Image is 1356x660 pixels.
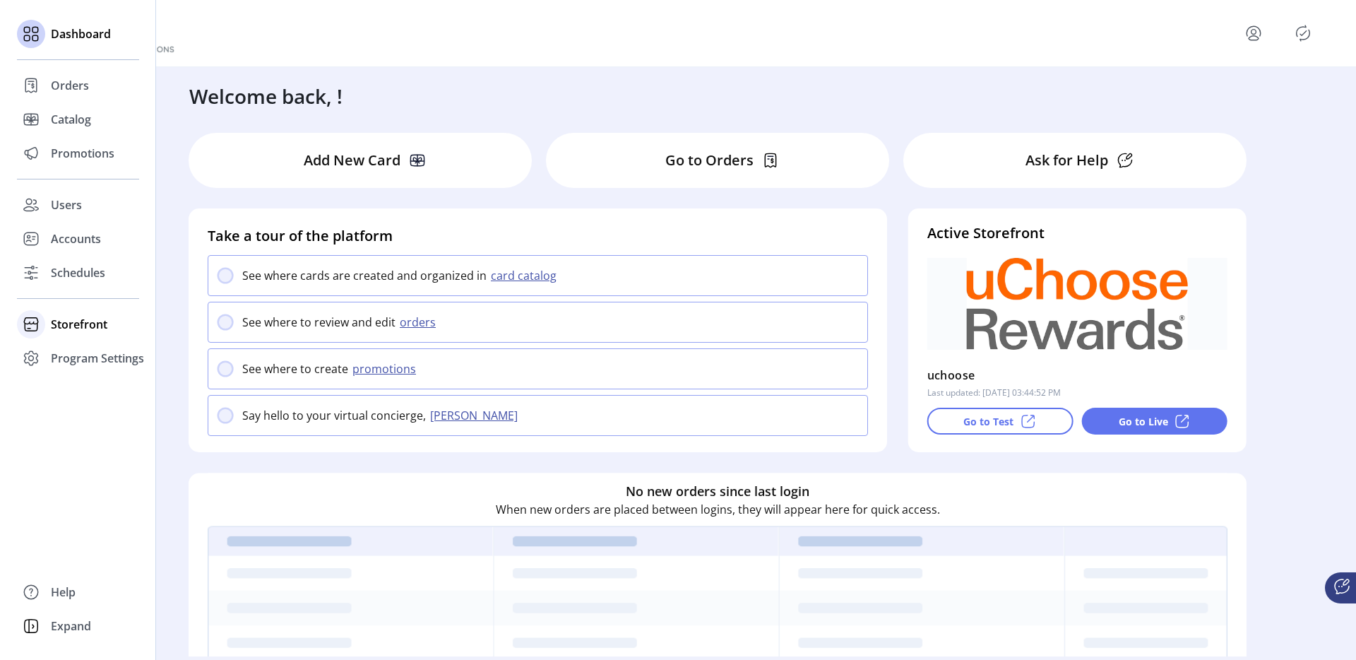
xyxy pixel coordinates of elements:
[348,360,424,377] button: promotions
[242,407,426,424] p: Say hello to your virtual concierge,
[963,414,1013,429] p: Go to Test
[51,584,76,601] span: Help
[395,314,444,331] button: orders
[927,387,1061,399] p: Last updated: [DATE] 03:44:52 PM
[1242,22,1265,45] button: menu
[189,81,343,111] h3: Welcome back, !
[208,225,868,247] h4: Take a tour of the platform
[242,267,487,284] p: See where cards are created and organized in
[1119,414,1168,429] p: Go to Live
[1025,150,1108,171] p: Ask for Help
[304,150,400,171] p: Add New Card
[496,501,940,518] p: When new orders are placed between logins, they will appear here for quick access.
[665,150,754,171] p: Go to Orders
[242,360,348,377] p: See where to create
[51,111,91,128] span: Catalog
[51,264,105,281] span: Schedules
[1292,22,1314,45] button: Publisher Panel
[51,618,91,635] span: Expand
[51,316,107,333] span: Storefront
[242,314,395,331] p: See where to review and edit
[51,230,101,247] span: Accounts
[626,482,809,501] h6: No new orders since last login
[51,25,111,42] span: Dashboard
[51,145,114,162] span: Promotions
[51,350,144,367] span: Program Settings
[927,364,975,387] p: uchoose
[487,267,565,284] button: card catalog
[51,77,89,94] span: Orders
[51,196,82,213] span: Users
[927,223,1227,244] h4: Active Storefront
[426,407,526,424] button: [PERSON_NAME]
